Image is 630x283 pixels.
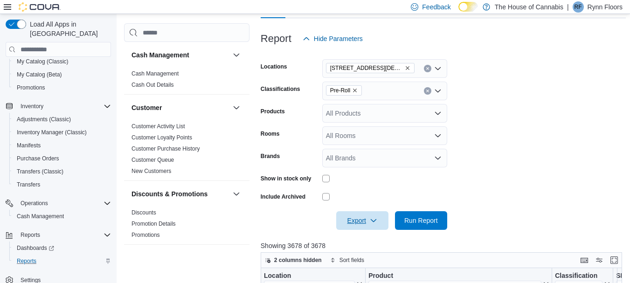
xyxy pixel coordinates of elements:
[132,189,208,199] h3: Discounts & Promotions
[434,110,442,117] button: Open list of options
[326,85,362,96] span: Pre-Roll
[19,2,61,12] img: Cova
[13,179,44,190] a: Transfers
[405,65,410,71] button: Remove 1 Church St, Unit 9 Keswick from selection in this group
[9,126,115,139] button: Inventory Manager (Classic)
[13,140,44,151] a: Manifests
[314,34,363,43] span: Hide Parameters
[124,121,249,180] div: Customer
[13,140,111,151] span: Manifests
[330,86,350,95] span: Pre-Roll
[9,81,115,94] button: Promotions
[573,1,584,13] div: Rynn Floors
[17,257,36,265] span: Reports
[132,134,192,141] a: Customer Loyalty Points
[17,116,71,123] span: Adjustments (Classic)
[17,198,111,209] span: Operations
[424,65,431,72] button: Clear input
[261,130,280,138] label: Rooms
[13,69,111,80] span: My Catalog (Beta)
[9,165,115,178] button: Transfers (Classic)
[422,2,450,12] span: Feedback
[434,65,442,72] button: Open list of options
[132,221,176,227] a: Promotion Details
[13,166,111,177] span: Transfers (Classic)
[132,156,174,164] span: Customer Queue
[13,82,111,93] span: Promotions
[261,193,305,200] label: Include Archived
[21,103,43,110] span: Inventory
[132,253,161,262] h3: Inventory
[13,166,67,177] a: Transfers (Classic)
[336,211,388,230] button: Export
[9,152,115,165] button: Purchase Orders
[342,211,383,230] span: Export
[579,255,590,266] button: Keyboard shortcuts
[132,103,162,112] h3: Customer
[567,1,569,13] p: |
[261,63,287,70] label: Locations
[17,198,52,209] button: Operations
[13,127,111,138] span: Inventory Manager (Classic)
[13,69,66,80] a: My Catalog (Beta)
[9,210,115,223] button: Cash Management
[330,63,403,73] span: [STREET_ADDRESS][DEMOGRAPHIC_DATA]
[13,153,63,164] a: Purchase Orders
[13,255,40,267] a: Reports
[434,87,442,95] button: Open list of options
[17,213,64,220] span: Cash Management
[132,220,176,228] span: Promotion Details
[132,145,200,152] span: Customer Purchase History
[132,145,200,152] a: Customer Purchase History
[13,56,111,67] span: My Catalog (Classic)
[555,272,602,281] div: Classification
[326,255,368,266] button: Sort fields
[261,175,312,182] label: Show in stock only
[434,132,442,139] button: Open list of options
[132,168,171,174] a: New Customers
[395,211,447,230] button: Run Report
[13,114,111,125] span: Adjustments (Classic)
[132,209,156,216] a: Discounts
[13,211,111,222] span: Cash Management
[132,50,189,60] h3: Cash Management
[2,100,115,113] button: Inventory
[404,216,438,225] span: Run Report
[17,129,87,136] span: Inventory Manager (Classic)
[13,179,111,190] span: Transfers
[17,101,111,112] span: Inventory
[17,142,41,149] span: Manifests
[261,255,325,266] button: 2 columns hidden
[264,272,355,281] div: Location
[261,241,626,250] p: Showing 3678 of 3678
[17,155,59,162] span: Purchase Orders
[17,229,111,241] span: Reports
[132,167,171,175] span: New Customers
[26,20,111,38] span: Load All Apps in [GEOGRAPHIC_DATA]
[132,50,229,60] button: Cash Management
[132,70,179,77] a: Cash Management
[17,71,62,78] span: My Catalog (Beta)
[132,232,160,238] a: Promotions
[231,252,242,263] button: Inventory
[132,103,229,112] button: Customer
[13,127,90,138] a: Inventory Manager (Classic)
[132,189,229,199] button: Discounts & Promotions
[495,1,563,13] p: The House of Cannabis
[132,253,229,262] button: Inventory
[424,87,431,95] button: Clear input
[2,197,115,210] button: Operations
[132,231,160,239] span: Promotions
[13,56,72,67] a: My Catalog (Classic)
[132,123,185,130] span: Customer Activity List
[434,154,442,162] button: Open list of options
[124,68,249,94] div: Cash Management
[9,68,115,81] button: My Catalog (Beta)
[13,255,111,267] span: Reports
[132,82,174,88] a: Cash Out Details
[2,228,115,242] button: Reports
[17,181,40,188] span: Transfers
[9,178,115,191] button: Transfers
